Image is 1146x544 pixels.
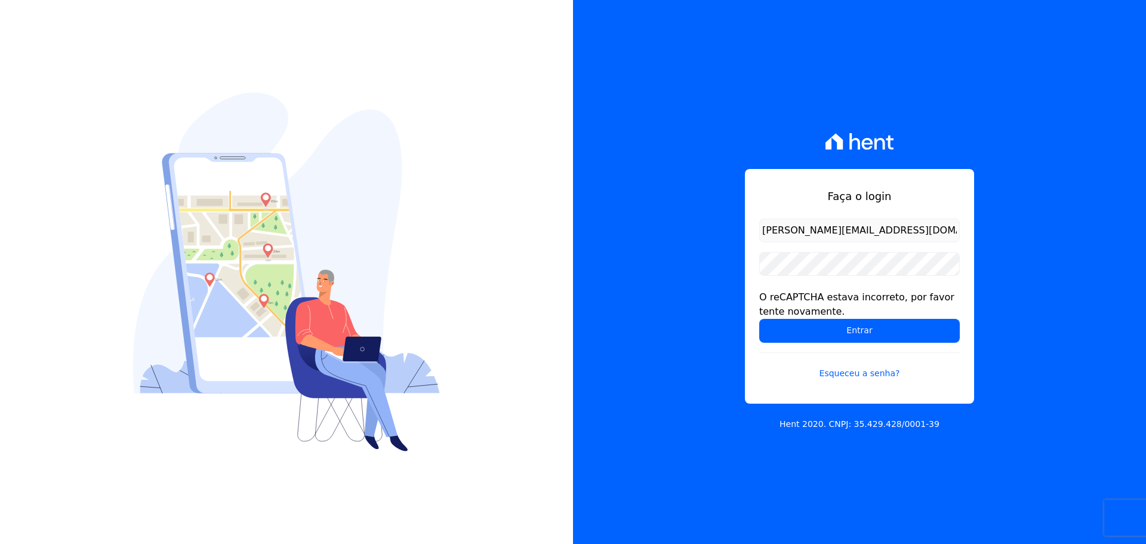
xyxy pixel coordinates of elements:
p: Hent 2020. CNPJ: 35.429.428/0001-39 [780,418,939,431]
img: Login [133,93,440,451]
input: Entrar [759,319,960,343]
h1: Faça o login [759,188,960,204]
input: Email [759,219,960,242]
a: Esqueceu a senha? [759,352,960,380]
div: O reCAPTCHA estava incorreto, por favor tente novamente. [759,290,960,319]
